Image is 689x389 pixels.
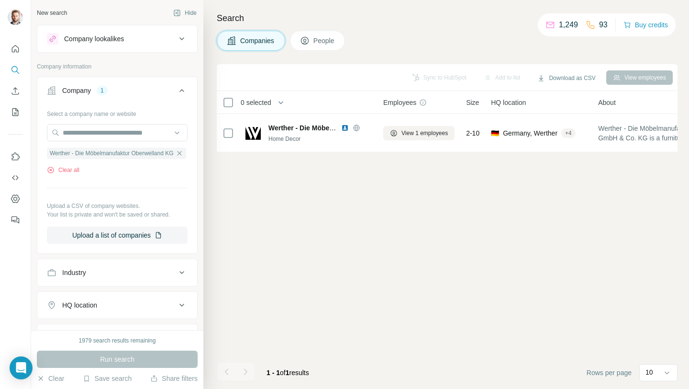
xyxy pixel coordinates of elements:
[47,227,188,244] button: Upload a list of companies
[383,126,455,140] button: View 1 employees
[8,10,23,25] img: Avatar
[598,98,616,107] span: About
[383,98,416,107] span: Employees
[466,98,479,107] span: Size
[241,98,271,107] span: 0 selected
[491,98,526,107] span: HQ location
[97,86,108,95] div: 1
[341,124,349,132] img: LinkedIn logo
[8,148,23,165] button: Use Surfe on LinkedIn
[561,129,576,137] div: + 4
[37,294,197,317] button: HQ location
[167,6,203,20] button: Hide
[37,79,197,106] button: Company1
[47,106,188,118] div: Select a company name or website
[47,166,79,174] button: Clear all
[37,374,64,383] button: Clear
[37,9,67,17] div: New search
[150,374,198,383] button: Share filters
[401,129,448,137] span: View 1 employees
[286,369,289,377] span: 1
[8,40,23,57] button: Quick start
[50,149,174,158] span: Werther - Die Möbelmanufaktur Oberwelland KG
[491,128,499,138] span: 🇩🇪
[37,261,197,284] button: Industry
[313,36,335,46] span: People
[62,300,97,310] div: HQ location
[503,128,557,138] span: Germany, Werther
[47,210,188,219] p: Your list is private and won't be saved or shared.
[83,374,132,383] button: Save search
[623,18,668,32] button: Buy credits
[245,126,261,141] img: Logo of Werther - Die Möbelmanufaktur Oberwelland KG
[62,268,86,277] div: Industry
[37,27,197,50] button: Company lookalikes
[79,336,156,345] div: 1979 search results remaining
[8,61,23,79] button: Search
[587,368,632,378] span: Rows per page
[10,356,33,379] div: Open Intercom Messenger
[268,124,422,132] span: Werther - Die Möbelmanufaktur Oberwelland KG
[8,190,23,207] button: Dashboard
[8,103,23,121] button: My lists
[8,211,23,229] button: Feedback
[531,71,602,85] button: Download as CSV
[37,326,197,349] button: Annual revenue ($)
[280,369,286,377] span: of
[559,19,578,31] p: 1,249
[64,34,124,44] div: Company lookalikes
[466,128,479,138] span: 2-10
[8,169,23,186] button: Use Surfe API
[47,202,188,210] p: Upload a CSV of company websites.
[268,135,372,143] div: Home Decor
[8,82,23,100] button: Enrich CSV
[62,86,91,95] div: Company
[267,369,280,377] span: 1 - 1
[37,62,198,71] p: Company information
[217,11,678,25] h4: Search
[599,19,608,31] p: 93
[645,367,653,377] p: 10
[240,36,275,46] span: Companies
[267,369,309,377] span: results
